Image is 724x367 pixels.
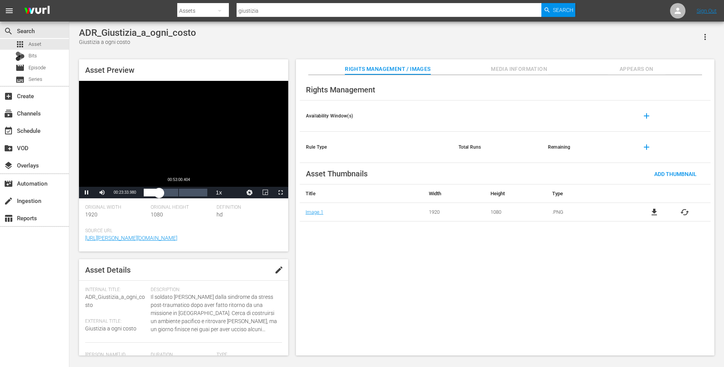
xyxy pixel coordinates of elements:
[85,235,177,241] a: [URL][PERSON_NAME][DOMAIN_NAME]
[485,203,546,221] td: 1080
[4,144,13,153] span: VOD
[217,211,223,218] span: hd
[94,187,110,198] button: Mute
[4,27,13,36] span: Search
[4,161,13,170] span: Overlays
[4,109,13,118] span: Channels
[270,261,288,279] button: edit
[300,101,452,132] th: Availability Window(s)
[4,126,13,136] span: Schedule
[217,204,278,211] span: Definition
[85,294,145,308] span: ADR_Giustizia_a_ogni_costo
[15,40,25,49] span: Asset
[79,38,196,46] div: Giustizia a ogni costo
[85,228,278,234] span: Source Url
[680,208,689,217] button: cached
[151,352,212,358] span: Duration
[85,204,147,211] span: Original Width
[637,138,656,156] button: add
[648,167,703,181] button: Add Thumbnail
[306,169,368,178] span: Asset Thumbnails
[4,179,13,188] span: Automation
[15,75,25,84] span: Series
[257,187,273,198] button: Picture-in-Picture
[300,132,452,163] th: Rule Type
[15,52,25,61] div: Bits
[4,214,13,223] span: Reports
[274,265,284,275] span: edit
[553,3,573,17] span: Search
[85,318,147,325] span: External Title:
[114,190,136,194] span: 00:23:33.980
[608,64,665,74] span: Appears On
[546,203,628,221] td: .PNG
[29,52,37,60] span: Bits
[79,187,94,198] button: Pause
[642,142,651,152] span: add
[452,132,542,163] th: Total Runs
[423,184,485,203] th: Width
[650,208,659,217] a: file_download
[242,187,257,198] button: Jump To Time
[648,171,703,177] span: Add Thumbnail
[85,211,97,218] span: 1920
[85,287,147,293] span: Internal Title:
[29,64,46,72] span: Episode
[217,352,278,358] span: Type
[144,189,207,196] div: Progress Bar
[306,209,323,215] a: Image 1
[79,81,288,198] div: Video Player
[85,325,136,332] span: Giustizia a ogni costo
[485,184,546,203] th: Height
[85,65,134,75] span: Asset Preview
[151,211,163,218] span: 1080
[211,187,227,198] button: Playback Rate
[151,293,278,333] span: Il soldato [PERSON_NAME] dalla sindrome da stress post-traumatico dopo aver fatto ritorno da una ...
[18,2,55,20] img: ans4CAIJ8jUAAAAAAAAAAAAAAAAAAAAAAAAgQb4GAAAAAAAAAAAAAAAAAAAAAAAAJMjXAAAAAAAAAAAAAAAAAAAAAAAAgAT5G...
[5,6,14,15] span: menu
[85,265,131,275] span: Asset Details
[546,184,628,203] th: Type
[29,75,42,83] span: Series
[4,196,13,206] span: Ingestion
[697,8,717,14] a: Sign Out
[29,40,41,48] span: Asset
[306,85,375,94] span: Rights Management
[637,107,656,125] button: add
[642,111,651,121] span: add
[423,203,485,221] td: 1920
[345,64,430,74] span: Rights Management / Images
[490,64,548,74] span: Media Information
[85,352,147,358] span: [PERSON_NAME] Id
[4,92,13,101] span: Create
[151,287,278,293] span: Description:
[15,63,25,72] span: Episode
[151,204,212,211] span: Original Height
[542,132,631,163] th: Remaining
[273,187,288,198] button: Fullscreen
[300,184,423,203] th: Title
[79,27,196,38] div: ADR_Giustizia_a_ogni_costo
[541,3,575,17] button: Search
